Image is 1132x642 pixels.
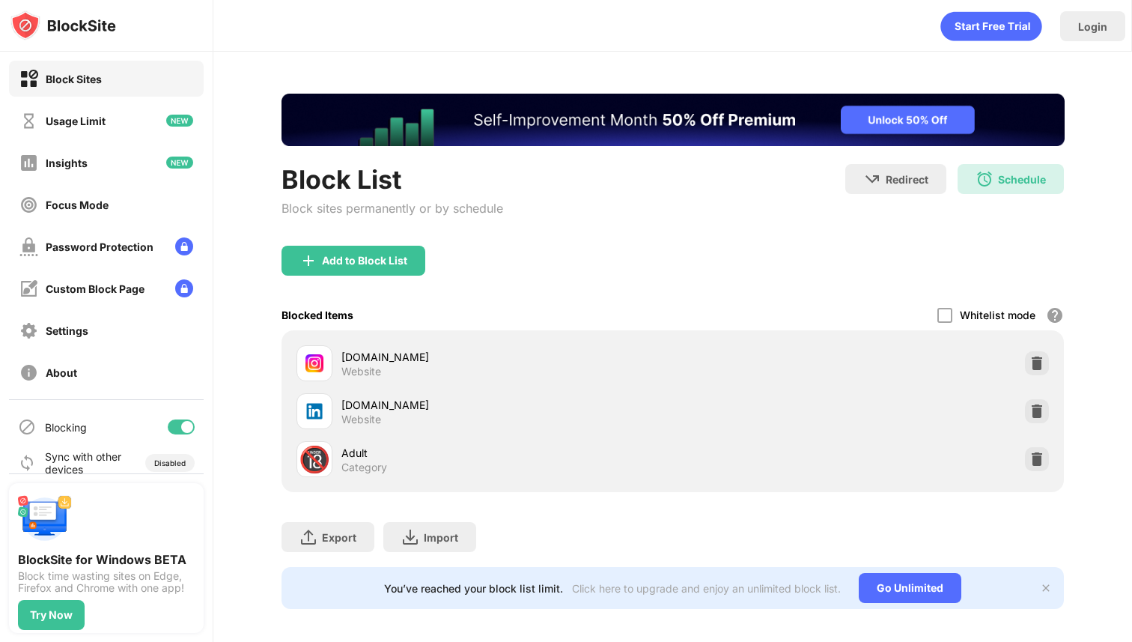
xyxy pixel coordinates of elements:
[175,237,193,255] img: lock-menu.svg
[299,444,330,475] div: 🔞
[859,573,961,603] div: Go Unlimited
[18,552,195,567] div: BlockSite for Windows BETA
[282,201,503,216] div: Block sites permanently or by schedule
[1078,20,1107,33] div: Login
[572,582,841,595] div: Click here to upgrade and enjoy an unlimited block list.
[384,582,563,595] div: You’ve reached your block list limit.
[322,531,356,544] div: Export
[45,450,122,476] div: Sync with other devices
[18,418,36,436] img: blocking-icon.svg
[19,237,38,256] img: password-protection-off.svg
[282,94,1065,146] iframe: Banner
[19,363,38,382] img: about-off.svg
[46,366,77,379] div: About
[154,458,186,467] div: Disabled
[46,282,144,295] div: Custom Block Page
[960,309,1035,321] div: Whitelist mode
[46,199,109,211] div: Focus Mode
[341,365,381,378] div: Website
[305,354,323,372] img: favicons
[18,570,195,594] div: Block time wasting sites on Edge, Firefox and Chrome with one app!
[18,454,36,472] img: sync-icon.svg
[166,115,193,127] img: new-icon.svg
[175,279,193,297] img: lock-menu.svg
[19,321,38,340] img: settings-off.svg
[30,609,73,621] div: Try Now
[305,402,323,420] img: favicons
[886,173,928,186] div: Redirect
[1040,582,1052,594] img: x-button.svg
[341,413,381,426] div: Website
[341,397,673,413] div: [DOMAIN_NAME]
[341,445,673,461] div: Adult
[45,421,87,434] div: Blocking
[998,173,1046,186] div: Schedule
[940,11,1042,41] div: animation
[19,112,38,130] img: time-usage-off.svg
[341,349,673,365] div: [DOMAIN_NAME]
[19,279,38,298] img: customize-block-page-off.svg
[166,157,193,169] img: new-icon.svg
[282,164,503,195] div: Block List
[341,461,387,474] div: Category
[424,531,458,544] div: Import
[282,309,353,321] div: Blocked Items
[46,115,106,127] div: Usage Limit
[46,240,153,253] div: Password Protection
[19,154,38,172] img: insights-off.svg
[46,157,88,169] div: Insights
[19,196,38,214] img: focus-off.svg
[18,492,72,546] img: push-desktop.svg
[19,70,38,88] img: block-on.svg
[322,255,407,267] div: Add to Block List
[46,324,88,337] div: Settings
[46,73,102,85] div: Block Sites
[10,10,116,40] img: logo-blocksite.svg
